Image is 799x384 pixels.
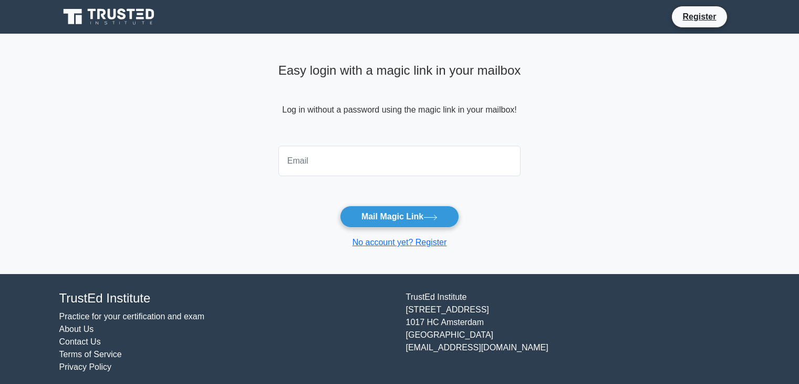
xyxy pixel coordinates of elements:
[400,291,746,373] div: TrustEd Institute [STREET_ADDRESS] 1017 HC Amsterdam [GEOGRAPHIC_DATA] [EMAIL_ADDRESS][DOMAIN_NAME]
[676,10,722,23] a: Register
[59,312,205,321] a: Practice for your certification and exam
[278,63,521,78] h4: Easy login with a magic link in your mailbox
[59,362,112,371] a: Privacy Policy
[352,238,447,247] a: No account yet? Register
[278,59,521,142] div: Log in without a password using the magic link in your mailbox!
[340,206,459,228] button: Mail Magic Link
[59,325,94,334] a: About Us
[59,291,393,306] h4: TrustEd Institute
[59,350,122,359] a: Terms of Service
[278,146,521,176] input: Email
[59,337,101,346] a: Contact Us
